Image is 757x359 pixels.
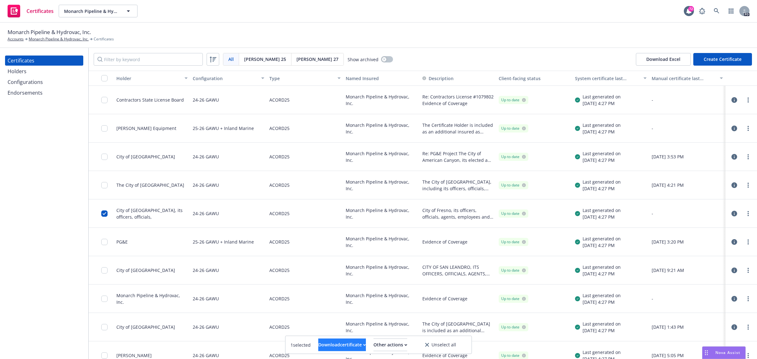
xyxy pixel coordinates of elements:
[702,346,746,359] button: Nova Assist
[269,90,290,110] div: ACORD25
[346,75,417,82] div: Named Insured
[422,150,494,163] span: Re: PG&E Project The City of American Canyon, its elected and appointed officials, officers, atto...
[94,53,203,66] input: Filter by keyword
[8,36,24,42] a: Accounts
[343,199,420,228] div: Monarch Pipeline & Hydrovac, Inc.
[193,175,219,195] div: 24-26 GAWU
[190,71,267,86] button: Configuration
[702,347,710,359] div: Drag to move
[583,179,621,185] div: Last generated on
[583,270,621,277] div: [DATE] 4:27 PM
[583,100,621,107] div: [DATE] 4:27 PM
[193,75,257,82] div: Configuration
[744,181,752,189] a: more
[583,150,621,157] div: Last generated on
[696,5,708,17] a: Report a Bug
[422,321,494,334] button: The City of [GEOGRAPHIC_DATA] is included as an additional insured as required by a written contr...
[26,9,54,14] span: Certificates
[652,125,723,132] div: -
[725,5,737,17] a: Switch app
[116,97,184,103] div: Contractors State License Board
[501,296,526,302] div: Up to date
[348,56,378,63] span: Show archived
[501,182,526,188] div: Up to date
[422,122,494,135] span: The Certificate Holder is included as an additional insured as required by a written contract wit...
[101,210,108,217] input: Toggle Row Selected
[501,268,526,273] div: Up to date
[373,339,407,351] div: Other actions
[116,182,184,188] div: The City of [GEOGRAPHIC_DATA]
[652,75,716,82] div: Manual certificate last generated
[290,342,311,348] span: 1 selected
[269,118,290,138] div: ACORD25
[193,118,254,138] div: 25-26 GAWU + Inland Marine
[343,114,420,143] div: Monarch Pipeline & Hydrovac, Inc.
[101,352,108,359] input: Toggle Row Selected
[101,75,108,81] input: Select all
[583,321,621,327] div: Last generated on
[652,210,723,217] div: -
[422,93,494,107] button: Re: Contractors License #1079802 Evidence of Coverage
[496,71,572,86] button: Client-facing status
[744,96,752,104] a: more
[744,153,752,161] a: more
[193,146,219,167] div: 24-26 GAWU
[116,324,175,330] div: City of [GEOGRAPHIC_DATA]
[193,203,219,224] div: 24-26 GAWU
[422,207,494,220] button: City of Fresno, its officers, officials, agents, employees and volunteers are included as an addi...
[101,154,108,160] input: Toggle Row Selected
[422,238,467,245] span: Evidence of Coverage
[193,90,219,110] div: 24-26 GAWU
[422,179,494,192] button: The City of [GEOGRAPHIC_DATA], including its officers, officials, employees, and volunteers are i...
[5,77,83,87] a: Configurations
[116,292,188,305] div: Monarch Pipeline & Hydrovac, Inc.
[422,264,494,277] button: CITY OF SAN LEANDRO, ITS OFFICERS, OFFICIALS, AGENTS, EMPLOYEES, AND VOLUNTEERS ARE included as a...
[101,182,108,188] input: Toggle Row Selected
[269,317,290,337] div: ACORD25
[318,339,366,351] div: Download certificate
[193,260,219,280] div: 24-26 GAWU
[583,207,621,214] div: Last generated on
[652,153,723,160] div: [DATE] 3:53 PM
[422,75,454,82] button: Description
[688,6,694,12] div: 72
[59,5,138,17] button: Monarch Pipeline & Hydrovac, Inc.
[101,296,108,302] input: Toggle Row Selected
[575,75,639,82] div: System certificate last generated
[101,324,108,330] input: Toggle Row Selected
[636,53,691,66] button: Download Excel
[583,157,621,163] div: [DATE] 4:27 PM
[744,238,752,246] a: more
[269,175,290,195] div: ACORD25
[583,242,621,249] div: [DATE] 4:27 PM
[64,8,119,15] span: Monarch Pipeline & Hydrovac, Inc.
[583,128,621,135] div: [DATE] 4:27 PM
[5,2,56,20] a: Certificates
[583,214,621,220] div: [DATE] 4:27 PM
[744,210,752,217] a: more
[652,352,723,359] div: [DATE] 5:05 PM
[499,75,570,82] div: Client-facing status
[269,75,334,82] div: Type
[583,235,621,242] div: Last generated on
[116,352,152,359] div: [PERSON_NAME]
[114,71,190,86] button: Holder
[343,256,420,285] div: Monarch Pipeline & Hydrovac, Inc.
[583,299,621,305] div: [DATE] 4:27 PM
[343,285,420,313] div: Monarch Pipeline & Hydrovac, Inc.
[744,125,752,132] a: more
[652,97,723,103] div: -
[501,324,526,330] div: Up to date
[8,77,43,87] div: Configurations
[583,349,621,356] div: Last generated on
[269,146,290,167] div: ACORD25
[652,324,723,330] div: [DATE] 1:43 PM
[343,71,420,86] button: Named Insured
[267,71,343,86] button: Type
[101,239,108,245] input: Toggle Row Selected
[193,232,254,252] div: 25-26 GAWU + Inland Marine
